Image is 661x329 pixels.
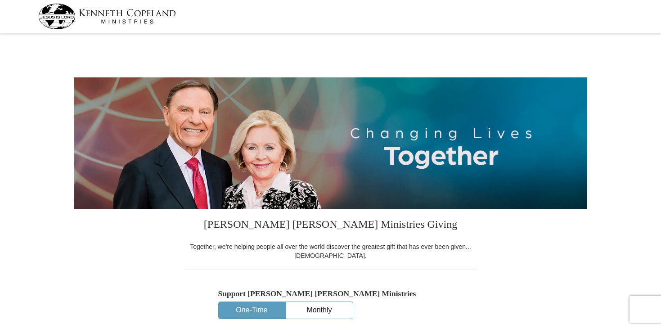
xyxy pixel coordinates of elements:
[218,289,443,298] h5: Support [PERSON_NAME] [PERSON_NAME] Ministries
[38,4,176,29] img: kcm-header-logo.svg
[219,302,285,319] button: One-Time
[286,302,353,319] button: Monthly
[184,242,477,260] div: Together, we're helping people all over the world discover the greatest gift that has ever been g...
[184,209,477,242] h3: [PERSON_NAME] [PERSON_NAME] Ministries Giving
